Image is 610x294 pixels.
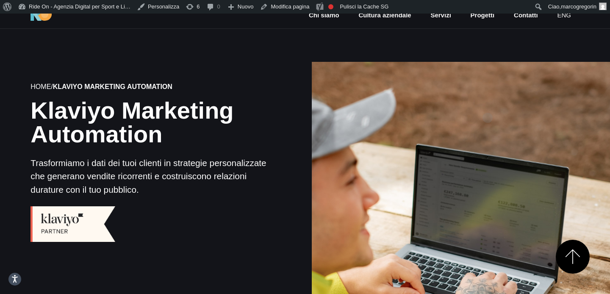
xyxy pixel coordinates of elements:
[358,11,412,20] a: Cultura aziendale
[470,11,496,20] a: Progetti
[30,156,267,196] p: Trasformiamo i dati dei tuoi clienti in strategie personalizzate che generano vendite ricorrenti ...
[30,83,172,90] span: /
[430,11,452,20] a: Servizi
[53,83,172,90] strong: Klaviyo Marketing Automation
[513,11,539,20] a: Contatti
[30,99,267,146] h1: Klaviyo Marketing Automation
[30,8,52,21] img: Ride On Agency
[328,4,333,9] div: La frase chiave non è stata impostata
[561,3,596,10] span: marcogregorin
[556,11,572,20] a: eng
[308,11,340,20] a: Chi siamo
[30,83,51,90] a: Home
